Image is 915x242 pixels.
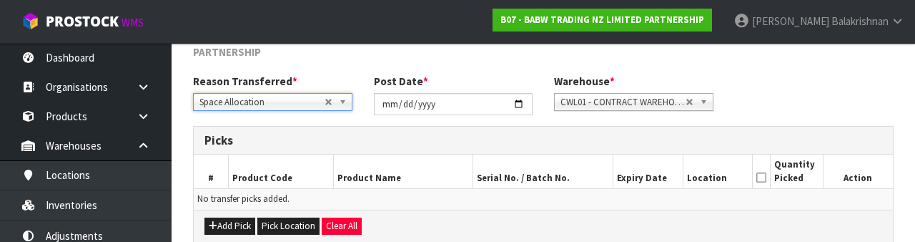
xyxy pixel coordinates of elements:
td: No transfer picks added. [194,189,893,210]
th: Expiry Date [613,155,683,188]
th: # [194,155,229,188]
button: Clear All [322,218,362,235]
span: [PERSON_NAME] [752,14,829,28]
a: B07 - BABW TRADING NZ LIMITED PARTNERSHIP [493,9,712,32]
th: Action [823,155,893,188]
th: Product Name [333,155,473,188]
th: Location [683,155,753,188]
button: Add Pick [204,218,255,235]
h3: Picks [204,134,882,147]
small: WMS [122,16,144,29]
span: BABW TRADING NZ LIMITED PARTNERSHIP [193,30,325,59]
input: Post Date [374,93,533,115]
img: cube-alt.png [21,12,39,30]
span: Balakrishnan [831,14,889,28]
button: Pick Location [257,218,320,235]
span: CWL01 - CONTRACT WAREHOUSING [GEOGRAPHIC_DATA] [560,94,686,111]
label: Reason Transferred [193,74,297,89]
label: Post Date [374,74,428,89]
th: Serial No. / Batch No. [473,155,613,188]
span: ProStock [46,12,119,31]
span: Space Allocation [199,94,325,111]
th: Quantity Picked [771,155,823,188]
strong: B07 - BABW TRADING NZ LIMITED PARTNERSHIP [500,14,704,26]
label: Warehouse [554,74,615,89]
th: Product Code [229,155,334,188]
